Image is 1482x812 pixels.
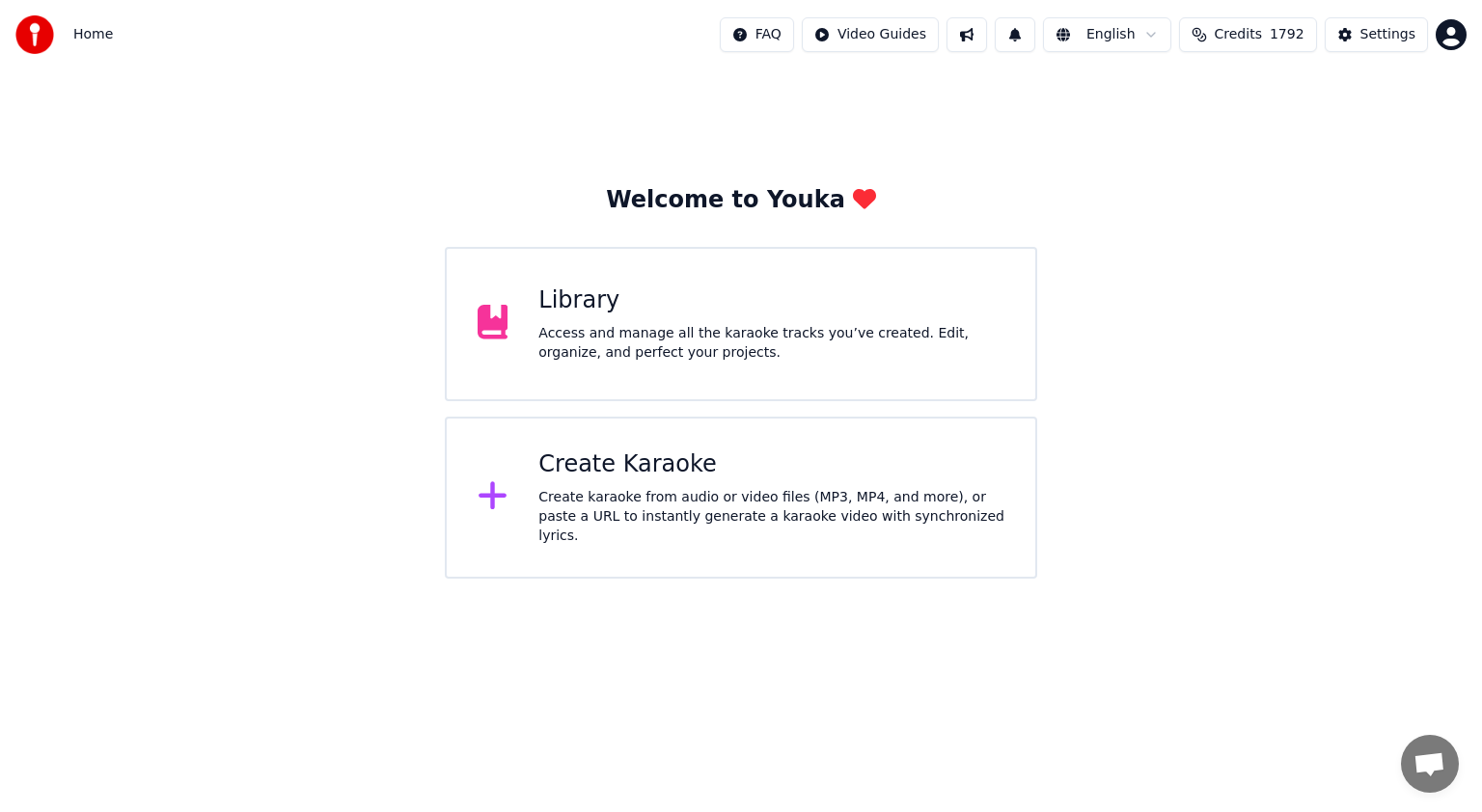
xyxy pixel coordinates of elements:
span: Home [73,25,113,44]
button: Settings [1325,17,1428,52]
div: Access and manage all the karaoke tracks you’ve created. Edit, organize, and perfect your projects. [538,324,1004,363]
div: Open de chat [1401,735,1459,793]
button: Credits1792 [1179,17,1317,52]
span: 1792 [1270,25,1304,44]
div: Create karaoke from audio or video files (MP3, MP4, and more), or paste a URL to instantly genera... [538,488,1004,546]
div: Settings [1360,25,1415,44]
div: Create Karaoke [538,449,1004,480]
span: Credits [1215,25,1262,44]
button: FAQ [720,17,794,52]
img: youka [15,15,54,54]
div: Welcome to Youka [606,185,876,216]
button: Video Guides [802,17,939,52]
nav: breadcrumb [73,25,113,44]
div: Library [538,285,1004,316]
